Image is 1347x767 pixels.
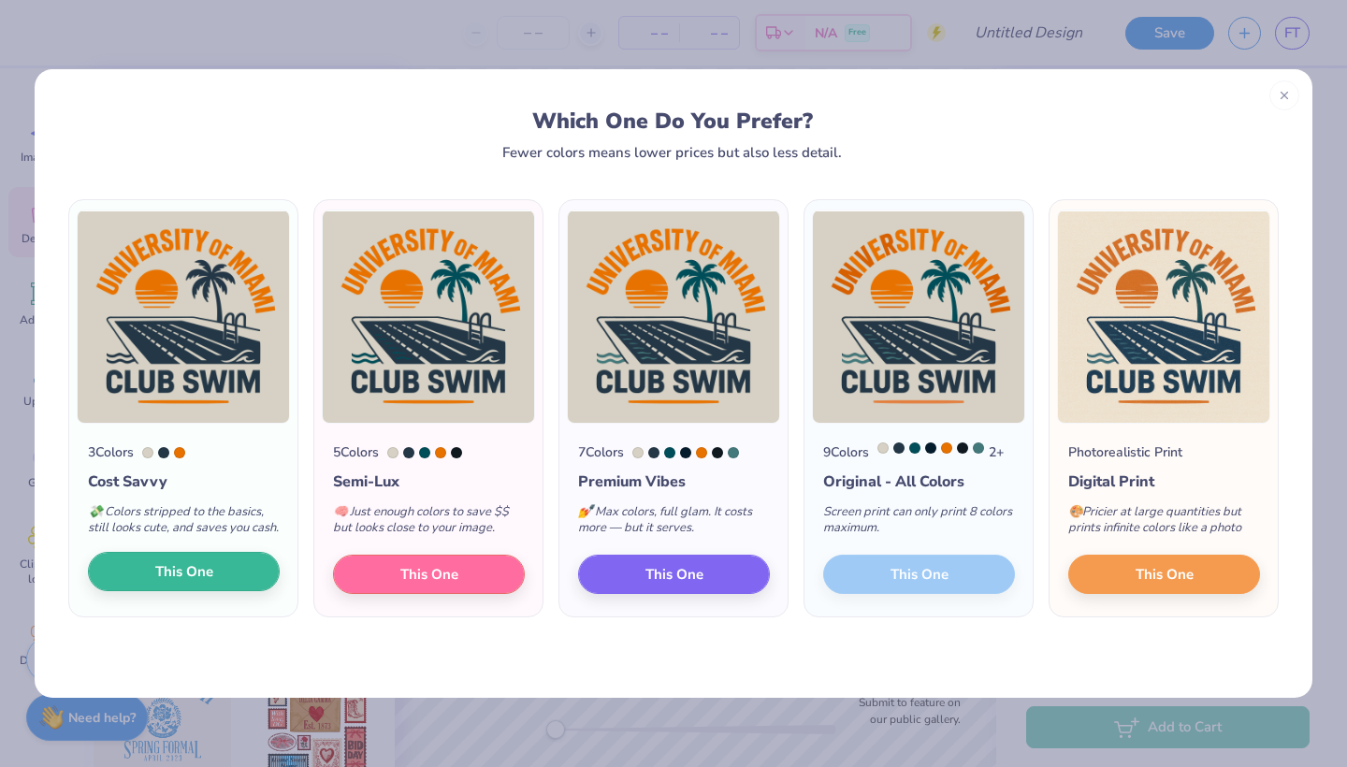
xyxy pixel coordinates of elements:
[632,447,644,458] div: 7527 C
[973,442,984,454] div: 7475 C
[893,442,905,454] div: 7546 C
[696,447,707,458] div: 152 C
[403,447,414,458] div: 7546 C
[333,442,379,462] div: 5 Colors
[823,442,869,462] div: 9 Colors
[77,210,290,424] img: 3 color option
[680,447,691,458] div: 296 C
[174,447,185,458] div: 152 C
[823,493,1015,555] div: Screen print can only print 8 colors maximum.
[877,442,889,454] div: 7527 C
[578,470,770,493] div: Premium Vibes
[333,555,525,594] button: This One
[88,470,280,493] div: Cost Savvy
[142,447,153,458] div: 7527 C
[88,552,280,591] button: This One
[322,210,535,424] img: 5 color option
[1136,564,1194,586] span: This One
[578,503,593,520] span: 💅
[1068,555,1260,594] button: This One
[451,447,462,458] div: Black 6 C
[909,442,920,454] div: 3165 C
[387,447,398,458] div: 7527 C
[333,470,525,493] div: Semi-Lux
[1068,493,1260,555] div: Pricier at large quantities but prints infinite colors like a photo
[88,493,280,555] div: Colors stripped to the basics, still looks cute, and saves you cash.
[158,447,169,458] div: 7546 C
[645,564,703,586] span: This One
[1068,442,1182,462] div: Photorealistic Print
[578,442,624,462] div: 7 Colors
[957,442,968,454] div: Black 6 C
[1068,503,1083,520] span: 🎨
[925,442,936,454] div: 296 C
[1057,210,1270,424] img: Photorealistic preview
[823,470,1015,493] div: Original - All Colors
[578,555,770,594] button: This One
[88,503,103,520] span: 💸
[712,447,723,458] div: Black 6 C
[1068,470,1260,493] div: Digital Print
[941,442,952,454] div: 152 C
[419,447,430,458] div: 3165 C
[435,447,446,458] div: 152 C
[812,210,1025,424] img: 9 color option
[664,447,675,458] div: 3165 C
[400,564,458,586] span: This One
[155,561,213,583] span: This One
[88,442,134,462] div: 3 Colors
[502,145,842,160] div: Fewer colors means lower prices but also less detail.
[728,447,739,458] div: 7475 C
[877,442,1004,462] div: 2 +
[578,493,770,555] div: Max colors, full glam. It costs more — but it serves.
[86,109,1260,134] div: Which One Do You Prefer?
[333,493,525,555] div: Just enough colors to save $$ but looks close to your image.
[567,210,780,424] img: 7 color option
[648,447,659,458] div: 7546 C
[333,503,348,520] span: 🧠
